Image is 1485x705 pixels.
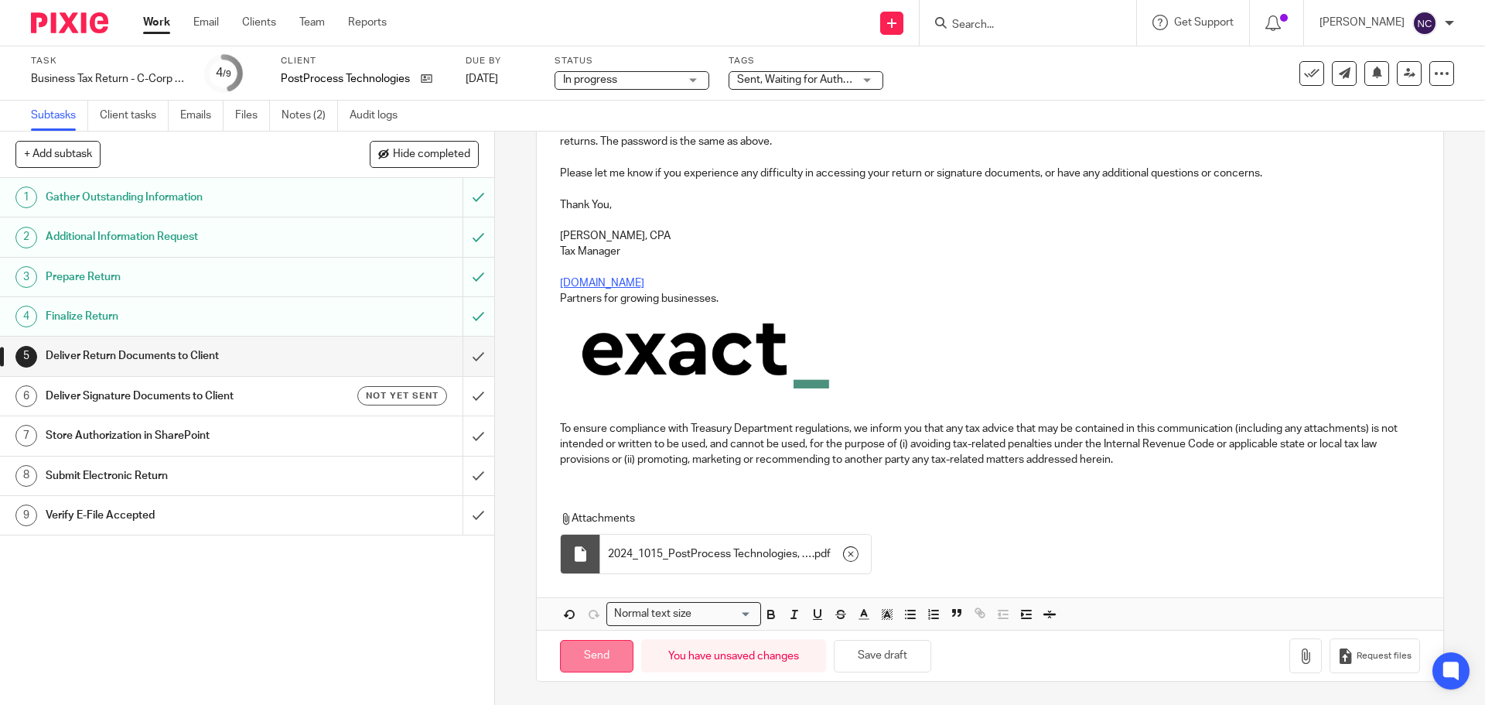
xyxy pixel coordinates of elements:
a: Clients [242,15,276,30]
span: [DATE] [466,74,498,84]
img: Image [560,306,849,400]
div: Business Tax Return - C-Corp - On Extension [31,71,186,87]
p: Please let me know if you experience any difficulty in accessing your return or signature documen... [560,166,1419,181]
p: Tax Manager [560,244,1419,259]
p: Thank You, [560,197,1419,213]
div: 9 [15,505,37,526]
div: 4 [216,64,231,82]
span: pdf [814,546,831,562]
div: . [600,535,871,573]
p: To ensure compliance with Treasury Department regulations, we inform you that any tax advice that... [560,421,1419,468]
h1: Prepare Return [46,265,313,289]
span: In progress [563,74,617,85]
a: Email [193,15,219,30]
button: + Add subtask [15,141,101,167]
span: 2024_1015_PostProcess Technologies, Inc._ClientCopy_Corporate [608,546,812,562]
div: 3 [15,266,37,288]
a: Notes (2) [282,101,338,131]
h1: Deliver Signature Documents to Client [46,385,313,408]
h1: Additional Information Request [46,225,313,248]
div: Search for option [606,602,761,626]
img: Pixie [31,12,108,33]
div: 4 [15,306,37,327]
a: Client tasks [100,101,169,131]
a: Work [143,15,170,30]
a: [DOMAIN_NAME] [560,278,644,289]
h1: Deliver Return Documents to Client [46,344,313,368]
div: 1 [15,187,37,208]
button: Save draft [834,640,931,673]
input: Search for option [696,606,752,622]
label: Task [31,55,186,67]
p: Attachments [560,511,1391,526]
p: We will deliver e-filing authorization documents to you in a separate email. These documents in o... [560,118,1419,150]
p: Partners for growing businesses. [560,291,1419,306]
input: Search [951,19,1090,33]
span: Normal text size [610,606,695,622]
div: You have unsaved changes [641,639,826,672]
a: Team [299,15,325,30]
span: Not yet sent [366,389,439,402]
label: Due by [466,55,535,67]
input: Send [560,640,633,673]
span: Get Support [1174,17,1234,28]
h1: Submit Electronic Return [46,464,313,488]
span: Hide completed [393,149,470,161]
a: Files [235,101,270,131]
button: Request files [1330,638,1419,673]
div: 2 [15,227,37,248]
h1: Verify E-File Accepted [46,504,313,527]
a: Reports [348,15,387,30]
label: Client [281,55,446,67]
div: 8 [15,465,37,487]
div: 6 [15,385,37,407]
div: 5 [15,346,37,368]
p: [PERSON_NAME], CPA [560,228,1419,244]
h1: Store Authorization in SharePoint [46,424,313,447]
p: [PERSON_NAME] [1319,15,1405,30]
button: Hide completed [370,141,479,167]
p: PostProcess Technologies Inc [281,71,413,87]
a: Audit logs [350,101,409,131]
div: 7 [15,425,37,447]
span: Request files [1357,650,1412,662]
a: Subtasks [31,101,88,131]
img: svg%3E [1412,11,1437,36]
span: Sent, Waiting for Authorization + 2 [737,74,901,85]
label: Status [555,55,709,67]
h1: Gather Outstanding Information [46,186,313,209]
small: /9 [223,70,231,78]
h1: Finalize Return [46,305,313,328]
a: Emails [180,101,224,131]
label: Tags [729,55,883,67]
